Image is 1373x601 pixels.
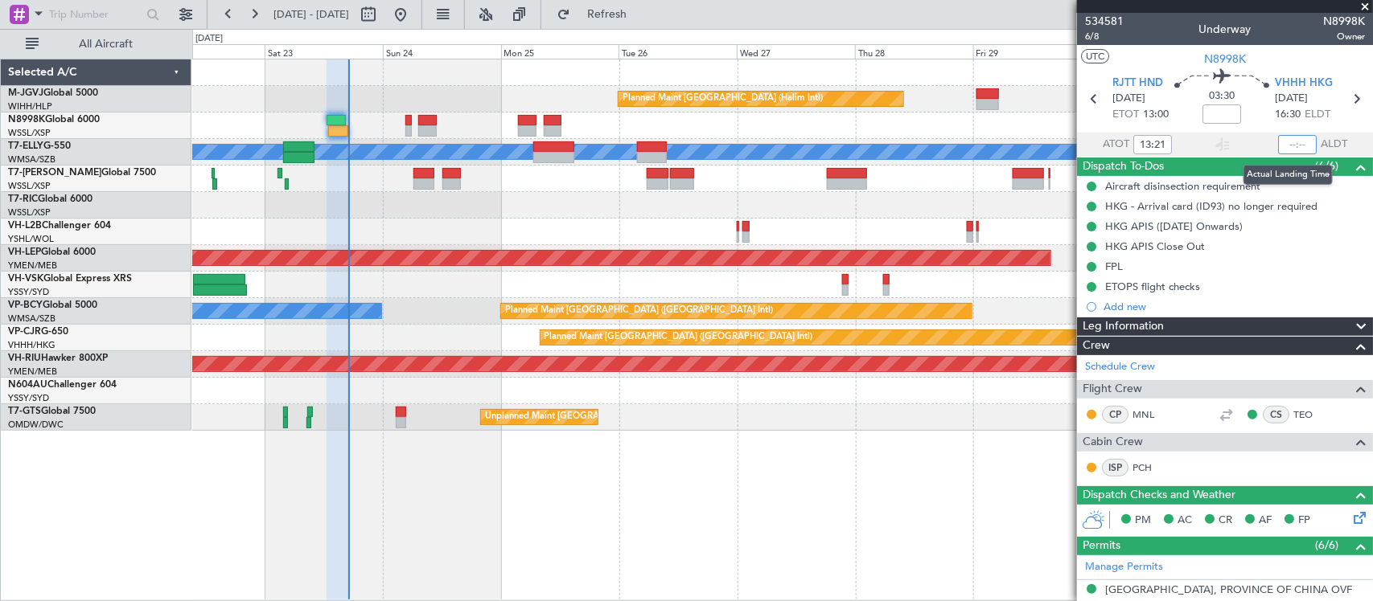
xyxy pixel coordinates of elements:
[1244,165,1333,185] div: Actual Landing Time
[1085,359,1155,375] a: Schedule Crew
[1275,76,1333,92] span: VHHH HKG
[8,366,57,378] a: YMEN/MEB
[1133,407,1169,422] a: MNL
[485,405,685,429] div: Unplanned Maint [GEOGRAPHIC_DATA] (Seletar)
[8,100,52,112] a: WIHH/HLP
[1105,280,1200,293] div: ETOPS flight checks
[8,247,96,257] a: VH-LEPGlobal 6000
[1105,260,1123,273] div: FPL
[573,9,641,20] span: Refresh
[1103,137,1129,153] span: ATOT
[265,44,383,59] div: Sat 23
[1083,157,1164,176] span: Dispatch To-Dos
[505,299,774,323] div: Planned Maint [GEOGRAPHIC_DATA] ([GEOGRAPHIC_DATA] Intl)
[42,39,170,50] span: All Aircraft
[1204,51,1246,67] span: N8998K
[8,274,43,284] span: VH-VSK
[273,7,349,22] span: [DATE] - [DATE]
[8,407,96,416] a: T7-GTSGlobal 7500
[1305,107,1330,123] span: ELDT
[8,168,156,178] a: T7-[PERSON_NAME]Global 7500
[1293,407,1330,422] a: TEO
[619,44,737,59] div: Tue 26
[8,313,55,325] a: WMSA/SZB
[1105,583,1352,596] div: [GEOGRAPHIC_DATA], PROVINCE OF CHINA OVF
[1105,199,1318,213] div: HKG - Arrival card (ID93) no longer required
[8,339,55,351] a: VHHH/HKG
[1105,239,1205,253] div: HKG APIS Close Out
[8,300,43,310] span: VP-BCY
[1104,300,1365,313] div: Add new
[1112,107,1139,123] span: ETOT
[1083,486,1235,505] span: Dispatch Checks and Weather
[545,325,813,350] div: Planned Maint [GEOGRAPHIC_DATA] ([GEOGRAPHIC_DATA] Intl)
[8,392,49,404] a: YSSY/SYD
[1278,135,1317,154] input: --:--
[1081,49,1109,63] button: UTC
[18,31,175,57] button: All Aircraft
[501,44,619,59] div: Mon 25
[383,44,501,59] div: Sun 24
[1112,91,1145,107] span: [DATE]
[8,221,111,231] a: VH-L2BChallenger 604
[8,168,101,178] span: T7-[PERSON_NAME]
[1219,513,1232,529] span: CR
[49,2,142,27] input: Trip Number
[8,354,108,363] a: VH-RIUHawker 800XP
[8,300,97,310] a: VP-BCYGlobal 5000
[1105,179,1260,193] div: Aircraft disinsection requirement
[8,327,68,337] a: VP-CJRG-650
[1143,107,1169,123] span: 13:00
[1102,406,1128,423] div: CP
[8,194,92,204] a: T7-RICGlobal 6000
[8,247,41,257] span: VH-LEP
[1083,433,1143,452] span: Cabin Crew
[1105,219,1243,233] div: HKG APIS ([DATE] Onwards)
[1085,13,1124,30] span: 534581
[8,153,55,166] a: WMSA/SZB
[8,380,47,390] span: N604AU
[8,327,41,337] span: VP-CJR
[8,115,100,125] a: N8998KGlobal 6000
[8,354,41,363] span: VH-RIU
[1083,337,1110,355] span: Crew
[1298,513,1310,529] span: FP
[195,32,223,46] div: [DATE]
[1209,88,1235,104] span: 03:30
[8,141,71,151] a: T7-ELLYG-550
[8,274,132,284] a: VH-VSKGlobal Express XRS
[1315,537,1338,554] span: (6/6)
[8,115,45,125] span: N8998K
[1133,135,1172,154] input: --:--
[1083,380,1142,399] span: Flight Crew
[8,233,54,245] a: YSHL/WOL
[1178,513,1192,529] span: AC
[1259,513,1272,529] span: AF
[1135,513,1151,529] span: PM
[8,88,43,98] span: M-JGVJ
[549,2,646,27] button: Refresh
[8,194,38,204] span: T7-RIC
[1199,22,1252,39] div: Underway
[8,88,98,98] a: M-JGVJGlobal 5000
[8,180,51,192] a: WSSL/XSP
[1083,537,1120,555] span: Permits
[8,380,117,390] a: N604AUChallenger 604
[973,44,1091,59] div: Fri 29
[1085,559,1163,575] a: Manage Permits
[1323,30,1365,43] span: Owner
[1275,107,1301,123] span: 16:30
[8,260,57,272] a: YMEN/MEB
[1323,13,1365,30] span: N8998K
[1263,406,1289,423] div: CS
[1321,137,1347,153] span: ALDT
[1102,459,1128,476] div: ISP
[1085,30,1124,43] span: 6/8
[623,87,823,111] div: Planned Maint [GEOGRAPHIC_DATA] (Halim Intl)
[8,407,41,416] span: T7-GTS
[1275,91,1308,107] span: [DATE]
[1112,76,1163,92] span: RJTT HND
[8,206,51,219] a: WSSL/XSP
[8,286,49,298] a: YSSY/SYD
[8,419,64,431] a: OMDW/DWC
